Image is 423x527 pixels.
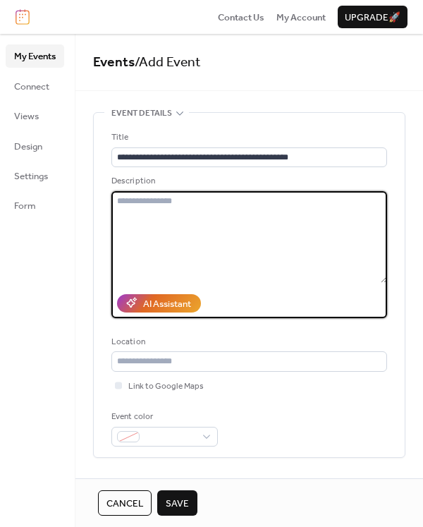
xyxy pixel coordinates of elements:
[6,75,64,97] a: Connect
[111,475,171,489] span: Date and time
[338,6,407,28] button: Upgrade🚀
[276,10,326,24] a: My Account
[117,294,201,313] button: AI Assistant
[6,194,64,217] a: Form
[16,9,30,25] img: logo
[6,164,64,187] a: Settings
[14,80,49,94] span: Connect
[111,174,384,188] div: Description
[111,410,215,424] div: Event color
[6,104,64,127] a: Views
[345,11,400,25] span: Upgrade 🚀
[276,11,326,25] span: My Account
[93,49,135,75] a: Events
[106,497,143,511] span: Cancel
[128,380,204,394] span: Link to Google Maps
[218,10,264,24] a: Contact Us
[98,490,152,516] button: Cancel
[14,49,56,63] span: My Events
[218,11,264,25] span: Contact Us
[6,44,64,67] a: My Events
[111,335,384,349] div: Location
[14,109,39,123] span: Views
[14,140,42,154] span: Design
[111,107,172,121] span: Event details
[111,131,384,145] div: Title
[14,169,48,183] span: Settings
[6,135,64,157] a: Design
[135,49,201,75] span: / Add Event
[157,490,197,516] button: Save
[166,497,189,511] span: Save
[14,199,36,213] span: Form
[143,297,191,311] div: AI Assistant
